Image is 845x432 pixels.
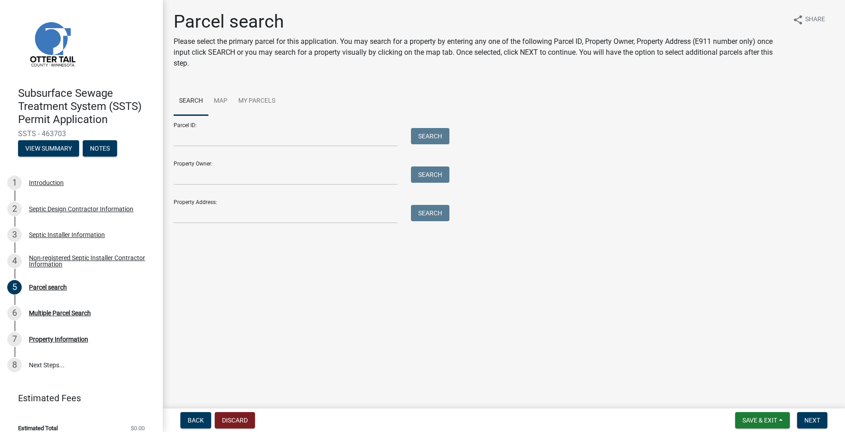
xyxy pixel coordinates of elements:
[805,14,825,25] span: Share
[7,176,22,190] div: 1
[7,389,148,407] a: Estimated Fees
[215,412,255,428] button: Discard
[7,358,22,372] div: 8
[804,417,820,424] span: Next
[411,205,449,221] button: Search
[411,166,449,183] button: Search
[29,310,91,316] div: Multiple Parcel Search
[233,87,281,116] a: My Parcels
[18,87,156,126] h4: Subsurface Sewage Treatment System (SSTS) Permit Application
[188,417,204,424] span: Back
[797,412,827,428] button: Next
[793,14,803,25] i: share
[174,36,785,69] p: Please select the primary parcel for this application. You may search for a property by entering ...
[7,332,22,347] div: 7
[411,128,449,144] button: Search
[29,180,64,186] div: Introduction
[29,255,148,267] div: Non-registered Septic Installer Contractor Information
[742,417,777,424] span: Save & Exit
[7,306,22,320] div: 6
[18,129,145,138] span: SSTS - 463703
[18,9,86,77] img: Otter Tail County, Minnesota
[180,412,211,428] button: Back
[174,87,208,116] a: Search
[174,11,785,33] h1: Parcel search
[7,254,22,268] div: 4
[7,280,22,294] div: 5
[18,425,58,431] span: Estimated Total
[131,425,145,431] span: $0.00
[83,146,117,153] wm-modal-confirm: Notes
[208,87,233,116] a: Map
[29,232,105,238] div: Septic Installer Information
[83,140,117,157] button: Notes
[735,412,790,428] button: Save & Exit
[785,11,832,28] button: shareShare
[18,146,79,153] wm-modal-confirm: Summary
[29,206,133,212] div: Septic Design Contractor Information
[7,228,22,242] div: 3
[29,284,67,290] div: Parcel search
[7,202,22,216] div: 2
[18,140,79,157] button: View Summary
[29,336,88,342] div: Property Information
